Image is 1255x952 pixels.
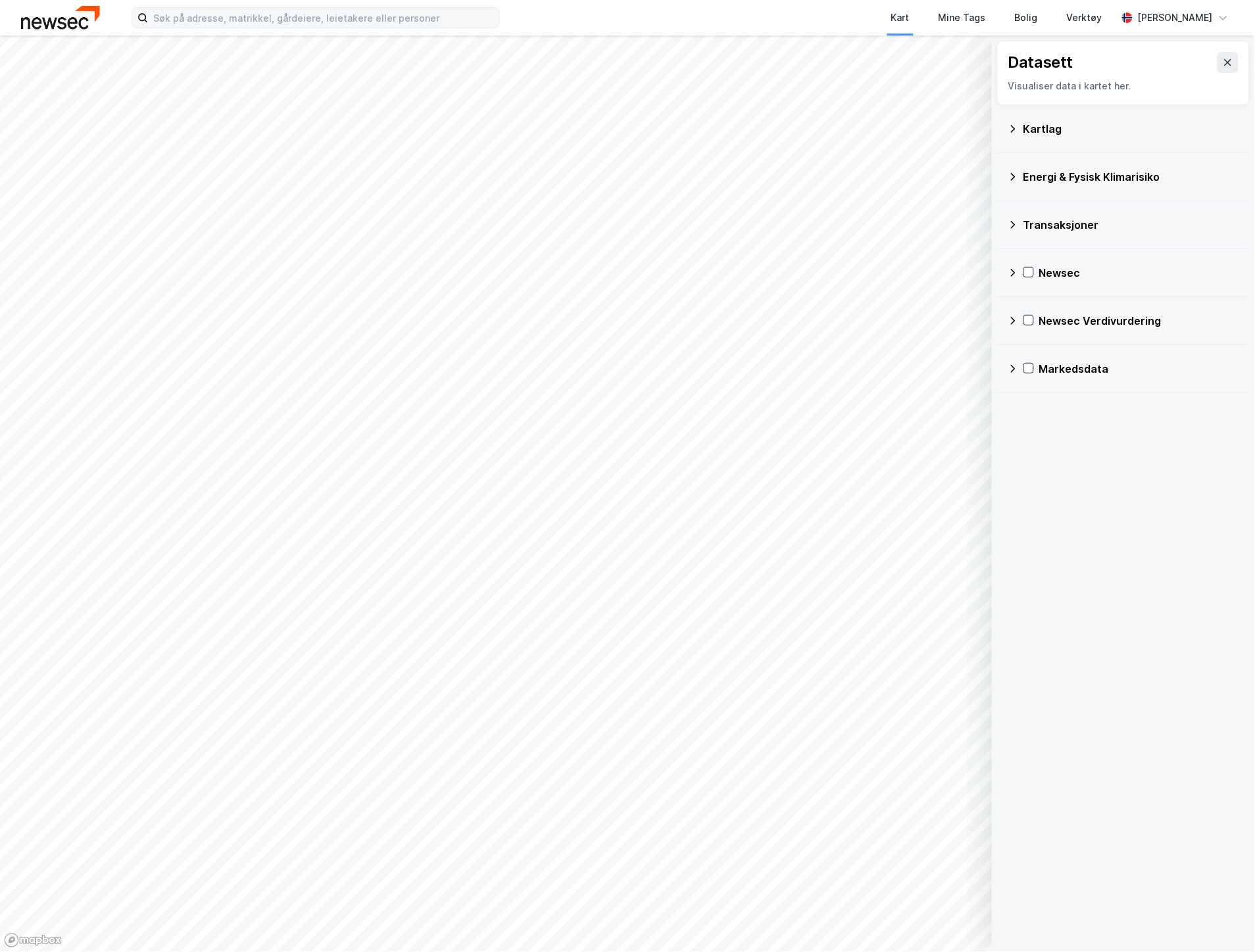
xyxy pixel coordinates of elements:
div: Mine Tags [939,10,986,26]
img: newsec-logo.f6e21ccffca1b3a03d2d.png [21,6,100,29]
div: Energi & Fysisk Klimarisiko [1023,169,1239,185]
div: Newsec [1039,265,1239,281]
div: Datasett [1008,52,1073,73]
iframe: Chat Widget [1189,889,1255,952]
div: Bolig [1015,10,1038,26]
div: Markedsdata [1039,361,1239,377]
div: Newsec Verdivurdering [1039,313,1239,329]
div: Kartlag [1023,121,1239,137]
div: [PERSON_NAME] [1138,10,1213,26]
input: Søk på adresse, matrikkel, gårdeiere, leietakere eller personer [148,8,499,28]
div: Transaksjoner [1023,217,1239,233]
div: Verktøy [1067,10,1102,26]
a: Mapbox homepage [4,933,62,948]
div: Visualiser data i kartet her. [1008,78,1239,94]
div: Kart [891,10,910,26]
div: Kontrollprogram for chat [1189,889,1255,952]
